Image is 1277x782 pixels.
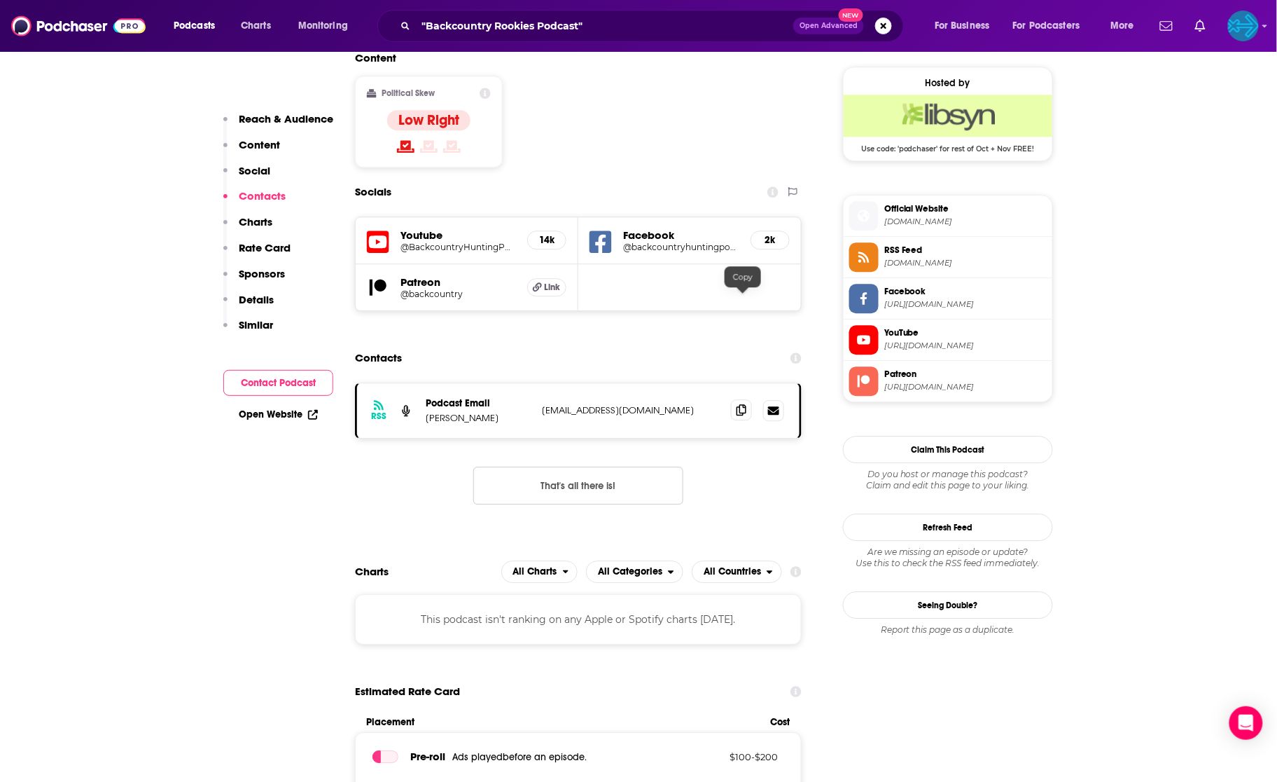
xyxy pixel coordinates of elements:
[241,16,271,36] span: Charts
[400,289,516,299] a: @backcountry
[539,234,554,246] h5: 14k
[849,284,1047,313] a: Facebook[URL][DOMAIN_NAME]
[844,77,1052,89] div: Hosted by
[355,345,402,371] h2: Contacts
[400,228,516,242] h5: Youtube
[371,411,386,422] h3: RSS
[688,751,779,762] p: $ 100 - $ 200
[298,16,348,36] span: Monitoring
[849,242,1047,272] a: RSS Feed[DOMAIN_NAME]
[725,266,761,287] div: Copy
[223,267,285,293] button: Sponsors
[223,138,280,164] button: Content
[355,565,389,578] h2: Charts
[800,22,858,29] span: Open Advanced
[239,215,272,228] p: Charts
[239,189,286,203] p: Contacts
[884,341,1047,351] span: https://www.youtube.com/@BackcountryHuntingPodcast
[164,15,233,37] button: open menu
[1154,14,1178,38] a: Show notifications dropdown
[884,285,1047,298] span: Facebook
[174,16,215,36] span: Podcasts
[844,95,1052,152] a: Libsyn Deal: Use code: 'podchaser' for rest of Oct + Nov FREE!
[288,15,366,37] button: open menu
[844,95,1052,137] img: Libsyn Deal: Use code: 'podchaser' for rest of Oct + Nov FREE!
[884,382,1047,392] span: https://www.patreon.com/backcountry
[239,112,333,125] p: Reach & Audience
[1189,14,1211,38] a: Show notifications dropdown
[1004,15,1101,37] button: open menu
[452,751,587,763] span: Ads played before an episode .
[771,716,790,728] span: Cost
[542,404,720,416] p: [EMAIL_ADDRESS][DOMAIN_NAME]
[545,282,561,293] span: Link
[1228,11,1259,41] span: Logged in as backbonemedia
[239,138,280,151] p: Content
[839,8,864,22] span: New
[884,258,1047,268] span: backcountryhunting.libsyn.com
[586,561,683,583] button: open menu
[884,368,1047,380] span: Patreon
[223,293,274,319] button: Details
[849,366,1047,396] a: Patreon[URL][DOMAIN_NAME]
[1229,706,1263,740] div: Open Intercom Messenger
[935,16,990,36] span: For Business
[232,15,279,37] a: Charts
[400,275,516,289] h5: Patreon
[704,567,761,577] span: All Countries
[398,111,459,129] h4: Low Right
[400,242,516,252] a: @BackcountryHuntingPodcast
[793,18,864,34] button: Open AdvancedNew
[884,217,1047,227] span: backcountryhunting.libsyn.com
[1101,15,1152,37] button: open menu
[416,15,793,37] input: Search podcasts, credits, & more...
[11,13,146,39] img: Podchaser - Follow, Share and Rate Podcasts
[925,15,1007,37] button: open menu
[223,189,286,215] button: Contacts
[355,594,802,645] div: This podcast isn't ranking on any Apple or Spotify charts [DATE].
[623,242,739,252] a: @backcountryhuntingpodcast
[239,293,274,306] p: Details
[623,228,739,242] h5: Facebook
[884,203,1047,215] span: Official Website
[391,10,917,42] div: Search podcasts, credits, & more...
[849,201,1047,231] a: Official Website[DOMAIN_NAME]
[843,514,1053,541] button: Refresh Feed
[586,561,683,583] h2: Categories
[598,567,662,577] span: All Categories
[1228,11,1259,41] img: User Profile
[843,469,1053,480] span: Do you host or manage this podcast?
[692,561,782,583] h2: Countries
[843,469,1053,491] div: Claim and edit this page to your liking.
[844,137,1052,153] span: Use code: 'podchaser' for rest of Oct + Nov FREE!
[1110,16,1134,36] span: More
[884,327,1047,339] span: YouTube
[843,591,1053,619] a: Seeing Double?
[884,299,1047,310] span: https://www.facebook.com/backcountryhuntingpodcast
[1228,11,1259,41] button: Show profile menu
[513,567,557,577] span: All Charts
[355,179,391,205] h2: Socials
[382,88,435,98] h2: Political Skew
[426,397,531,409] p: Podcast Email
[355,678,460,705] span: Estimated Rate Card
[884,244,1047,256] span: RSS Feed
[355,51,790,64] h2: Content
[501,561,578,583] h2: Platforms
[692,561,782,583] button: open menu
[473,467,683,505] button: Nothing here.
[843,547,1053,569] div: Are we missing an episode or update? Use this to check the RSS feed immediately.
[239,164,270,177] p: Social
[410,750,445,763] span: Pre -roll
[223,112,333,138] button: Reach & Audience
[239,318,273,331] p: Similar
[239,267,285,280] p: Sponsors
[223,164,270,190] button: Social
[762,234,778,246] h5: 2k
[239,241,291,254] p: Rate Card
[527,278,566,296] a: Link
